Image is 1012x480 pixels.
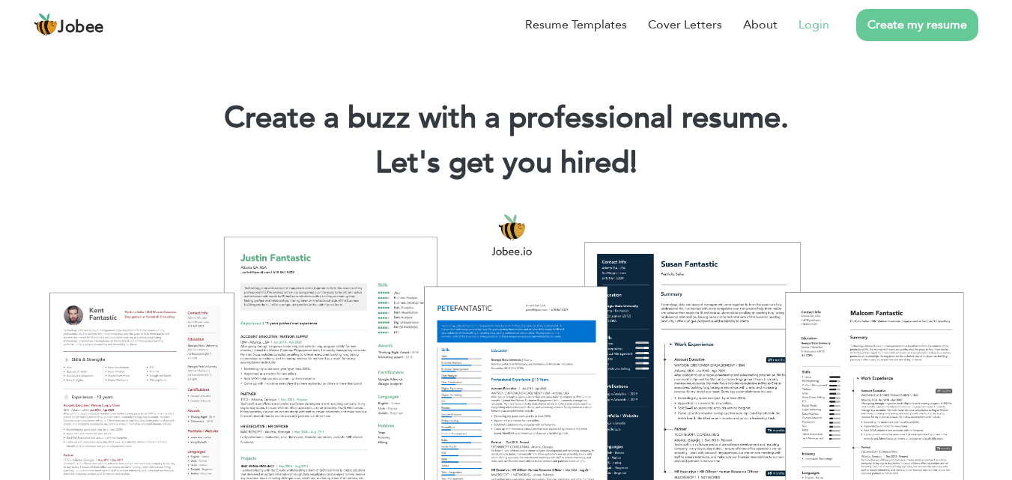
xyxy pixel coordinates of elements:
[648,16,722,34] a: Cover Letters
[799,16,829,34] a: Login
[743,16,778,34] a: About
[525,16,627,34] a: Resume Templates
[58,19,104,36] span: Jobee
[34,13,104,37] a: Jobee
[34,13,58,37] img: jobee.io
[630,142,637,183] span: |
[22,99,990,138] h1: Create a buzz with a professional resume.
[856,9,978,41] a: Create my resume
[449,142,637,183] span: get you hired!
[22,144,990,183] h2: Let's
